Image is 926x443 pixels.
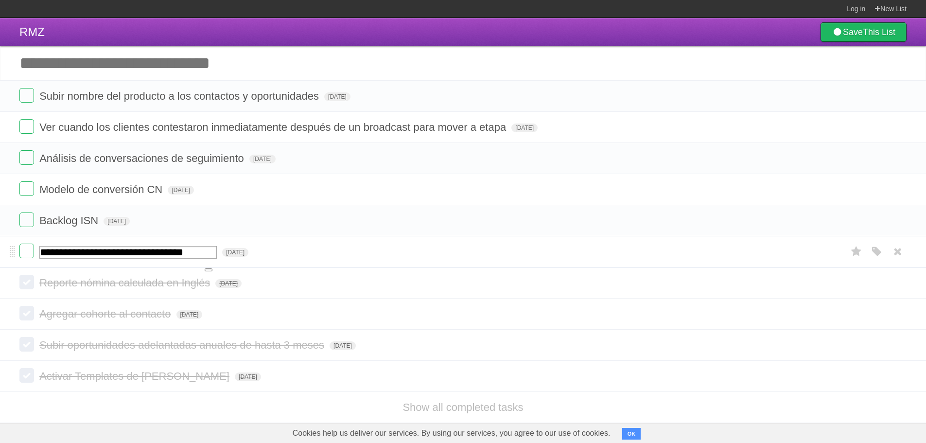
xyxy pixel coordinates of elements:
label: Done [19,213,34,227]
span: [DATE] [104,217,130,226]
span: Activar Templates de [PERSON_NAME] [39,370,232,382]
span: Análisis de conversaciones de seguimiento [39,152,246,164]
label: Done [19,119,34,134]
span: [DATE] [176,310,203,319]
span: Cookies help us deliver our services. By using our services, you agree to our use of cookies. [283,424,620,443]
label: Done [19,368,34,383]
button: OK [622,428,641,440]
span: Agregar cohorte al contacto [39,308,173,320]
span: [DATE] [249,155,276,163]
span: Subir oportunidades adelantadas anuales de hasta 3 meses [39,339,327,351]
span: [DATE] [235,372,261,381]
span: [DATE] [215,279,242,288]
span: [DATE] [168,186,194,195]
a: Show all completed tasks [402,401,523,413]
label: Done [19,306,34,320]
label: Done [19,88,34,103]
label: Done [19,181,34,196]
span: [DATE] [511,124,538,132]
span: Modelo de conversión CN [39,183,165,195]
label: Star task [847,244,866,260]
a: SaveThis List [821,22,907,42]
label: Done [19,337,34,352]
span: Backlog ISN [39,214,101,227]
span: [DATE] [330,341,356,350]
b: This List [863,27,895,37]
span: [DATE] [324,92,350,101]
span: RMZ [19,25,45,38]
span: [DATE] [222,248,248,257]
span: Reporte nómina calculada en Inglés [39,277,212,289]
span: Subir nombre del producto a los contactos y oportunidades [39,90,321,102]
label: Done [19,275,34,289]
label: Done [19,150,34,165]
label: Done [19,244,34,258]
span: Ver cuando los clientes contestaron inmediatamente después de un broadcast para mover a etapa [39,121,508,133]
